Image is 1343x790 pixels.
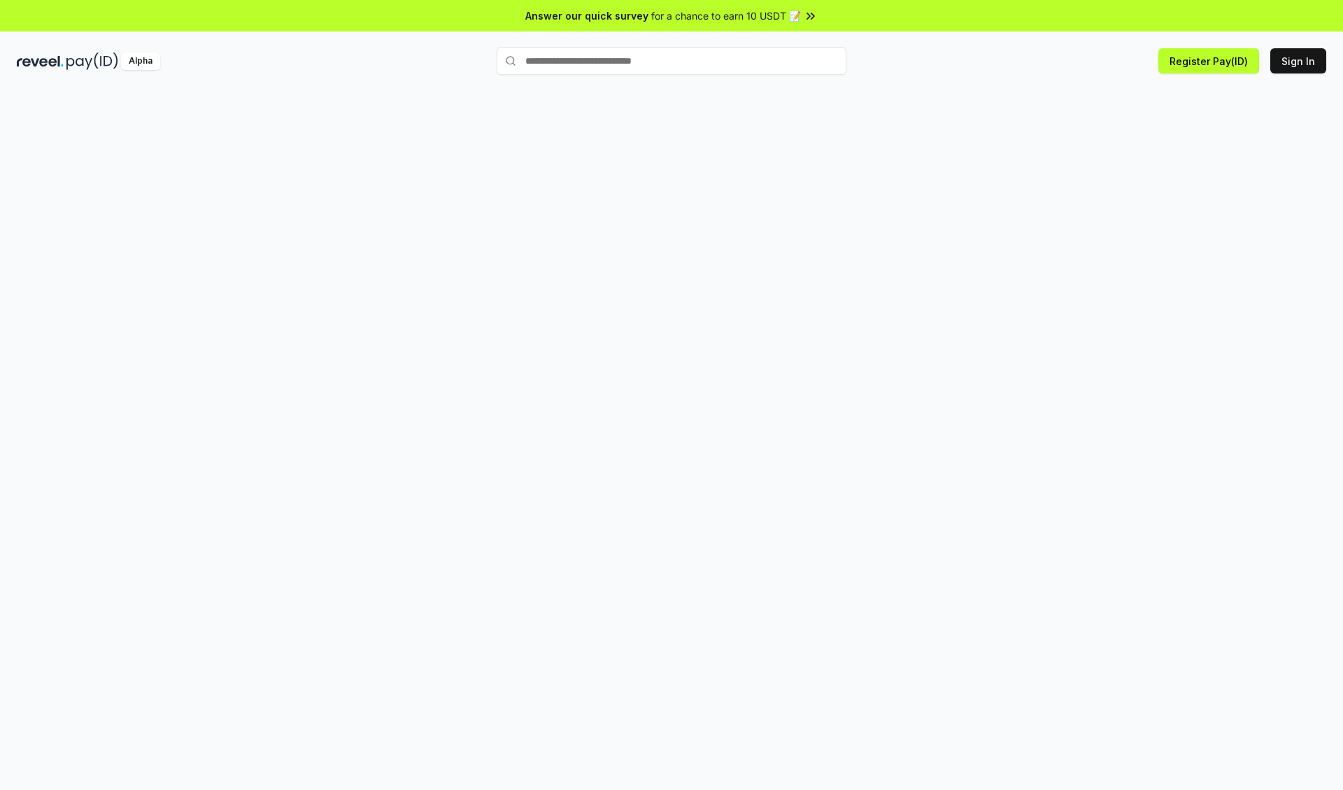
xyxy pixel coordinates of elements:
button: Register Pay(ID) [1158,48,1259,73]
img: pay_id [66,52,118,70]
span: for a chance to earn 10 USDT 📝 [651,8,801,23]
button: Sign In [1270,48,1326,73]
div: Alpha [121,52,160,70]
img: reveel_dark [17,52,64,70]
span: Answer our quick survey [525,8,648,23]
